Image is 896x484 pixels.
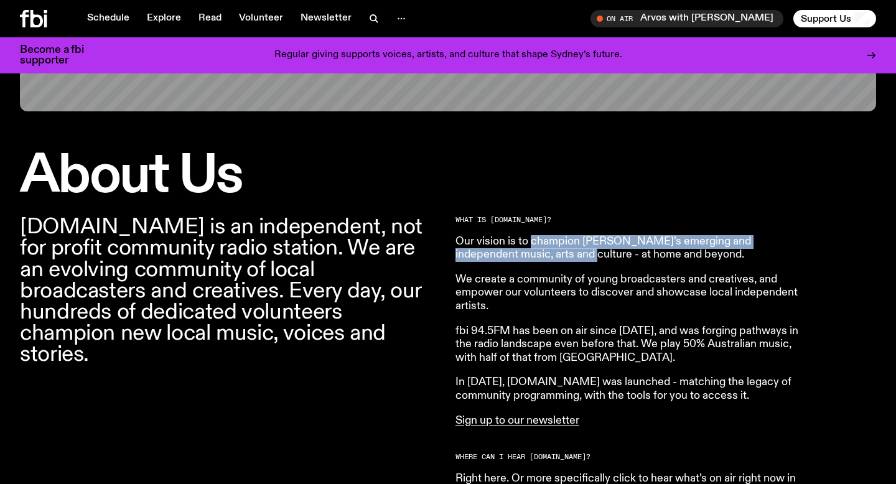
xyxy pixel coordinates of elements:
a: Schedule [80,10,137,27]
p: [DOMAIN_NAME] is an independent, not for profit community radio station. We are an evolving commu... [20,216,441,365]
a: Sign up to our newsletter [455,415,579,426]
p: fbi 94.5FM has been on air since [DATE], and was forging pathways in the radio landscape even bef... [455,325,814,365]
a: Volunteer [231,10,291,27]
a: Newsletter [293,10,359,27]
p: Our vision is to champion [PERSON_NAME]’s emerging and independent music, arts and culture - at h... [455,235,814,262]
h2: Where can I hear [DOMAIN_NAME]? [455,454,814,460]
p: In [DATE], [DOMAIN_NAME] was launched - matching the legacy of community programming, with the to... [455,376,814,403]
span: Support Us [801,13,851,24]
h3: Become a fbi supporter [20,45,100,66]
button: Support Us [793,10,876,27]
button: On AirArvos with [PERSON_NAME] [590,10,783,27]
p: We create a community of young broadcasters and creatives, and empower our volunteers to discover... [455,273,814,314]
h1: About Us [20,151,441,202]
a: Explore [139,10,189,27]
h2: What is [DOMAIN_NAME]? [455,216,814,223]
p: Regular giving supports voices, artists, and culture that shape Sydney’s future. [274,50,622,61]
a: Read [191,10,229,27]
